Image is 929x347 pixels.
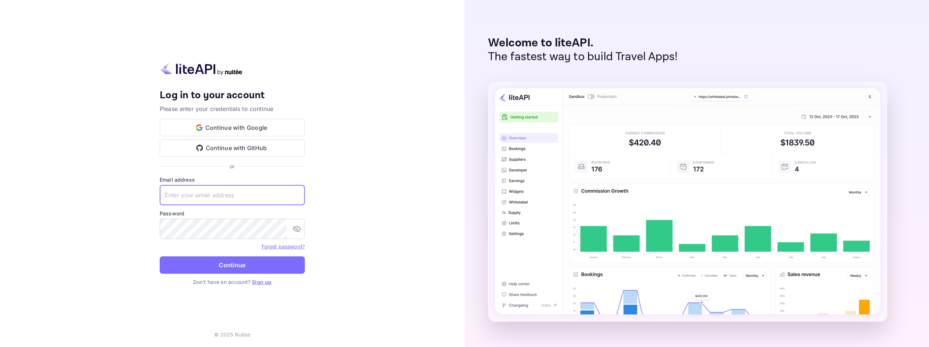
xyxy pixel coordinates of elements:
p: Don't have an account? [160,278,305,286]
h4: Log in to your account [160,89,305,102]
img: liteAPI Dashboard Preview [488,82,887,322]
label: Password [160,210,305,217]
a: Forget password? [262,243,305,250]
p: © 2025 Nuitee [214,331,251,338]
p: or [230,162,234,170]
p: Please enter your credentials to continue [160,104,305,113]
button: Continue with Google [160,119,305,136]
button: toggle password visibility [290,222,304,236]
button: Continue with GitHub [160,139,305,157]
button: Continue [160,256,305,274]
input: Enter your email address [160,185,305,205]
img: liteapi [160,61,243,75]
a: Forget password? [262,243,305,249]
p: Welcome to liteAPI. [488,36,678,50]
p: The fastest way to build Travel Apps! [488,50,678,64]
a: Sign up [252,279,271,285]
label: Email address [160,176,305,183]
